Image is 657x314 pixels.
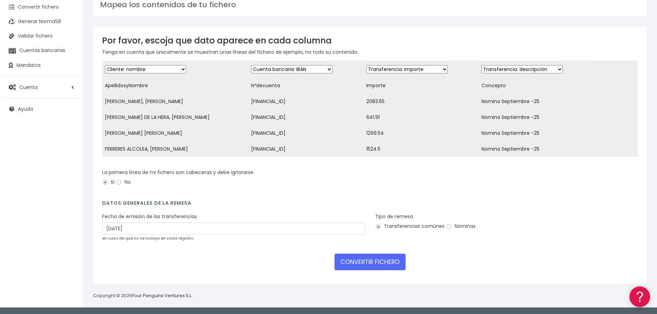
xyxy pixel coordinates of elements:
td: [FINANCIAL_ID] [248,94,364,110]
a: Ayuda [3,102,79,116]
td: Nºdecuenta [248,78,364,94]
label: Transferencias comúnes [375,223,445,230]
td: [PERSON_NAME] [PERSON_NAME] [102,125,248,141]
td: 1299.54 [364,125,479,141]
label: No [116,179,131,186]
p: Copyright © 2025 . [93,292,193,300]
td: ApellidosyNombre [102,78,248,94]
td: FERRERES ALCOLEA, [PERSON_NAME] [102,141,248,157]
td: [PERSON_NAME], [PERSON_NAME] [102,94,248,110]
a: Mandatos [3,58,79,73]
span: Ayuda [18,105,33,112]
a: Four Penguins Ventures S.L. [132,292,192,299]
label: La primera línea de mi fichero son cabeceras y debe ignorarse [102,169,253,176]
a: Cuenta [3,80,79,94]
td: [FINANCIAL_ID] [248,110,364,125]
td: Nomina Septiembre -25 [479,141,594,157]
h4: Datos generales de la remesa [102,200,638,210]
td: Nomina Septiembre -25 [479,125,594,141]
label: Fecha de emisión de las transferencias [102,213,197,220]
small: en caso de que no se incluya en cada registro [102,235,193,241]
h3: Por favor, escoja que dato aparece en cada columna [102,36,638,45]
td: [PERSON_NAME] DE LA HERA, [PERSON_NAME] [102,110,248,125]
a: Cuentas bancarias [3,43,79,58]
td: 641.91 [364,110,479,125]
td: Nomina Septiembre -25 [479,94,594,110]
h3: Mapea los contenidos de tu fichero [100,0,640,9]
td: [FINANCIAL_ID] [248,141,364,157]
a: Generar Norma58 [3,14,79,29]
td: 2083.55 [364,94,479,110]
label: Si [102,179,115,186]
label: Nóminas [446,223,476,230]
td: Importe [364,78,479,94]
a: Validar fichero [3,29,79,43]
span: Cuenta [19,83,38,90]
td: 1524.5 [364,141,479,157]
td: [FINANCIAL_ID] [248,125,364,141]
p: Tenga en cuenta que únicamente se muestran unas líneas del fichero de ejemplo, no todo su contenido. [102,48,638,56]
label: Tipo de remesa [375,213,413,220]
button: CONVERTIR FICHERO [335,254,406,270]
td: Nomina Septiembre -25 [479,110,594,125]
td: Concepto [479,78,594,94]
